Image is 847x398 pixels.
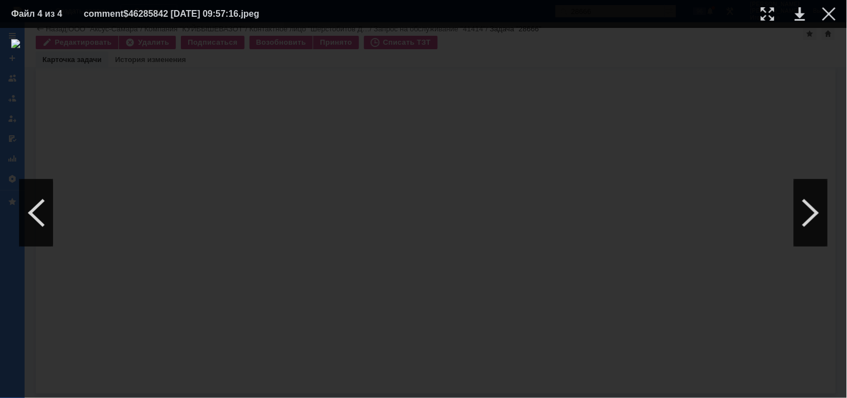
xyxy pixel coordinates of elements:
[11,39,836,387] img: download
[795,7,805,21] div: Скачать файл
[761,7,774,21] div: Увеличить масштаб
[822,7,836,21] div: Закрыть окно (Esc)
[794,179,827,247] div: Следующий файл
[84,7,288,21] div: comment$46285842 [DATE] 09:57:16.jpeg
[20,179,53,247] div: Предыдущий файл
[11,10,67,18] div: Файл 4 из 4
